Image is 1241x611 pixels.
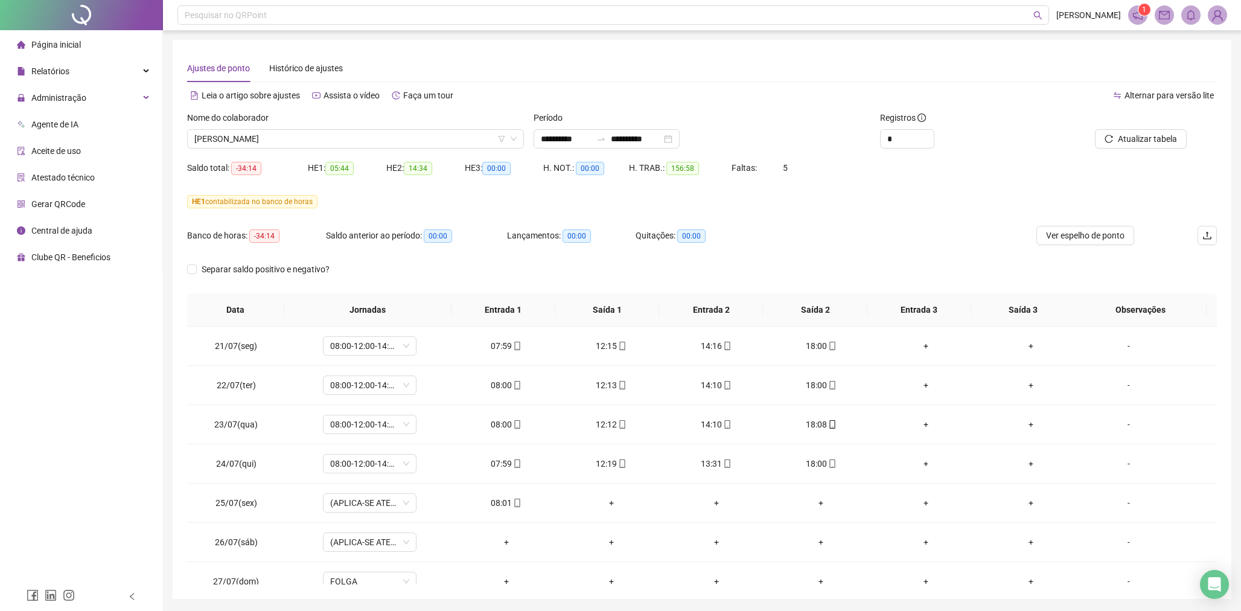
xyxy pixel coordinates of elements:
[17,40,25,49] span: home
[17,173,25,182] span: solution
[325,162,354,175] span: 05:44
[17,253,25,261] span: gift
[778,575,864,588] div: +
[722,459,732,468] span: mobile
[214,420,258,429] span: 23/07(qua)
[763,293,867,327] th: Saída 2
[187,229,326,243] div: Banco de horas:
[197,263,334,276] span: Separar saldo positivo e negativo?
[883,457,969,470] div: +
[31,120,78,129] span: Agente de IA
[249,229,279,243] span: -34:14
[507,229,636,243] div: Lançamentos:
[31,66,69,76] span: Relatórios
[569,418,654,431] div: 12:12
[308,161,386,175] div: HE 1:
[674,496,759,510] div: +
[988,339,1074,353] div: +
[512,420,522,429] span: mobile
[883,418,969,431] div: +
[883,339,969,353] div: +
[1056,8,1121,22] span: [PERSON_NAME]
[867,293,971,327] th: Entrada 3
[187,63,250,73] span: Ajustes de ponto
[659,293,763,327] th: Entrada 2
[617,420,627,429] span: mobile
[1093,457,1164,470] div: -
[722,342,732,350] span: mobile
[512,459,522,468] span: mobile
[269,63,343,73] span: Histórico de ajustes
[330,376,409,394] span: 08:00-12:00-14:00-18:00
[194,130,517,148] span: ROSANA BASTOS LOPES DA SILVA
[215,537,258,547] span: 26/07(sáb)
[629,161,732,175] div: H. TRAB.:
[563,229,591,243] span: 00:00
[674,536,759,549] div: +
[827,420,837,429] span: mobile
[312,91,321,100] span: youtube
[17,67,25,75] span: file
[827,342,837,350] span: mobile
[386,161,465,175] div: HE 2:
[1113,91,1121,100] span: swap
[31,146,81,156] span: Aceite de uso
[392,91,400,100] span: history
[324,91,380,100] span: Assista o vídeo
[1093,536,1164,549] div: -
[512,499,522,507] span: mobile
[512,381,522,389] span: mobile
[330,455,409,473] span: 08:00-12:00-14:00-18:00
[17,147,25,155] span: audit
[596,134,606,144] span: to
[674,418,759,431] div: 14:10
[403,91,453,100] span: Faça um tour
[31,226,92,235] span: Central de ajuda
[569,575,654,588] div: +
[883,575,969,588] div: +
[187,293,284,327] th: Data
[883,379,969,392] div: +
[187,195,317,208] span: contabilizada no banco de horas
[543,161,629,175] div: H. NOT.:
[464,418,549,431] div: 08:00
[1132,10,1143,21] span: notification
[674,339,759,353] div: 14:16
[732,163,759,173] span: Faltas:
[1074,293,1207,327] th: Observações
[827,459,837,468] span: mobile
[17,200,25,208] span: qrcode
[674,575,759,588] div: +
[677,229,706,243] span: 00:00
[464,379,549,392] div: 08:00
[1033,11,1042,20] span: search
[202,91,300,100] span: Leia o artigo sobre ajustes
[1093,575,1164,588] div: -
[569,536,654,549] div: +
[988,536,1074,549] div: +
[534,111,570,124] label: Período
[187,161,308,175] div: Saldo total:
[326,229,507,243] div: Saldo anterior ao período:
[778,418,864,431] div: 18:08
[128,592,136,601] span: left
[1084,303,1197,316] span: Observações
[778,536,864,549] div: +
[1202,231,1212,240] span: upload
[1208,6,1227,24] img: 84372
[498,135,505,142] span: filter
[330,494,409,512] span: (APLICA-SE ATESTADO)
[722,420,732,429] span: mobile
[576,162,604,175] span: 00:00
[215,498,257,508] span: 25/07(sex)
[63,589,75,601] span: instagram
[192,197,205,206] span: HE 1
[464,536,549,549] div: +
[569,379,654,392] div: 12:13
[510,135,517,142] span: down
[464,339,549,353] div: 07:59
[404,162,432,175] span: 14:34
[17,94,25,102] span: lock
[284,293,451,327] th: Jornadas
[217,380,256,390] span: 22/07(ter)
